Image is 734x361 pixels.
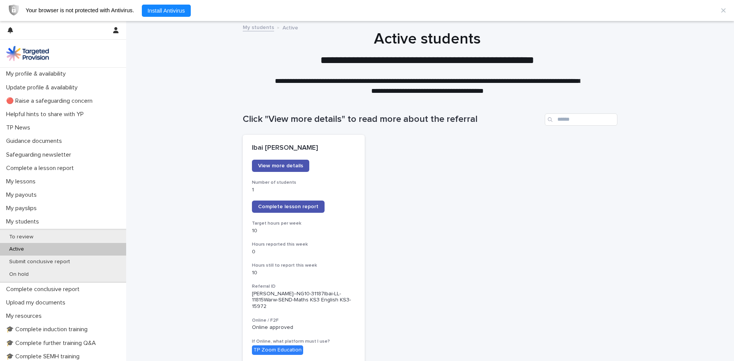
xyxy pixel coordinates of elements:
[3,246,30,253] p: Active
[6,46,49,61] img: M5nRWzHhSzIhMunXDL62
[252,262,356,269] h3: Hours still to report this week
[252,338,356,345] h3: If Online, what platform must I use?
[252,228,356,234] p: 10
[258,204,318,209] span: Complete lesson report
[545,113,617,126] input: Search
[3,165,80,172] p: Complete a lesson report
[243,23,274,31] a: My students
[3,234,39,240] p: To review
[240,30,615,48] h1: Active students
[3,151,77,159] p: Safeguarding newsletter
[3,138,68,145] p: Guidance documents
[3,271,35,278] p: On hold
[3,191,43,199] p: My payouts
[252,283,356,290] h3: Referral ID
[252,270,356,276] p: 10
[3,340,102,347] p: 🎓 Complete further training Q&A
[3,326,94,333] p: 🎓 Complete induction training
[258,163,303,168] span: View more details
[252,180,356,186] h3: Number of students
[252,345,303,355] div: TP Zoom Education
[3,97,99,105] p: 🔴 Raise a safeguarding concern
[252,144,356,152] p: Ibai [PERSON_NAME]
[3,353,86,360] p: 🎓 Complete SEMH training
[3,299,71,306] p: Upload my documents
[3,312,48,320] p: My resources
[3,84,84,91] p: Update profile & availability
[3,124,36,131] p: TP News
[252,324,356,331] p: Online approved
[3,259,76,265] p: Submit conclusive report
[283,23,298,31] p: Active
[252,201,325,213] a: Complete lesson report
[3,218,45,225] p: My students
[252,291,356,310] p: [PERSON_NAME]--NG10-31187Ibai-LL-11815Warw-SEND-Maths KS3 English KS3-15972
[3,205,43,212] p: My payslips
[3,178,42,185] p: My lessons
[252,317,356,324] h3: Online / F2F
[252,160,309,172] a: View more details
[252,220,356,227] h3: Target hours per week
[252,241,356,248] h3: Hours reported this week
[252,187,356,193] p: 1
[243,114,542,125] h1: Click "View more details" to read more about the referral
[3,286,86,293] p: Complete conclusive report
[252,249,356,255] p: 0
[3,70,72,78] p: My profile & availability
[3,111,90,118] p: Helpful hints to share with YP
